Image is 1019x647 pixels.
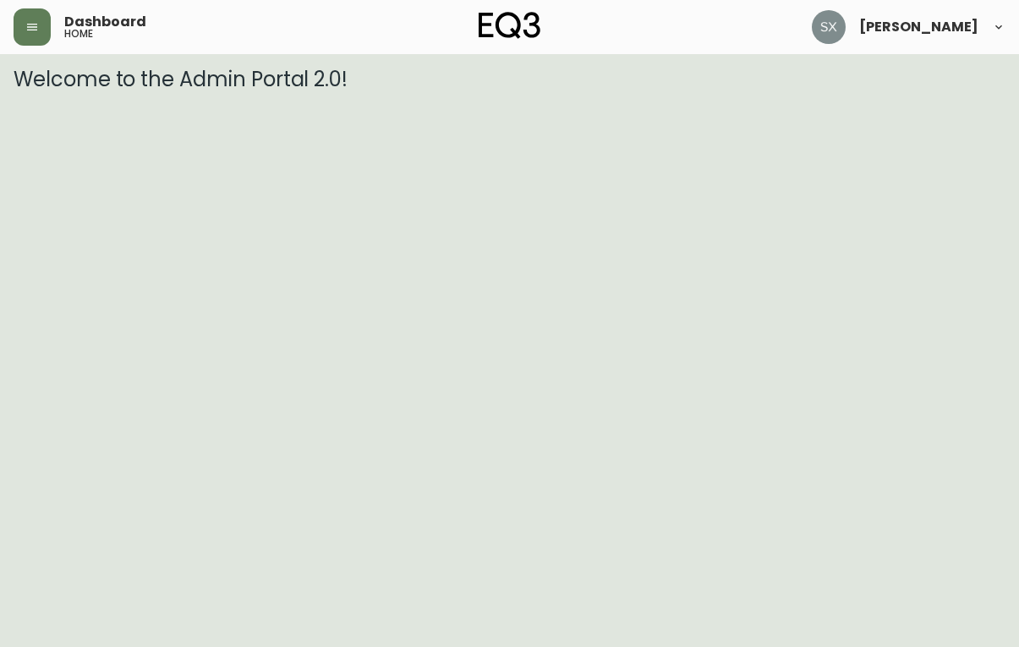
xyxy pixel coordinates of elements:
span: [PERSON_NAME] [859,20,978,34]
span: Dashboard [64,15,146,29]
img: 9bed32e6c1122ad8f4cc12a65e43498a [812,10,846,44]
img: logo [479,12,541,39]
h3: Welcome to the Admin Portal 2.0! [14,68,1005,91]
h5: home [64,29,93,39]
